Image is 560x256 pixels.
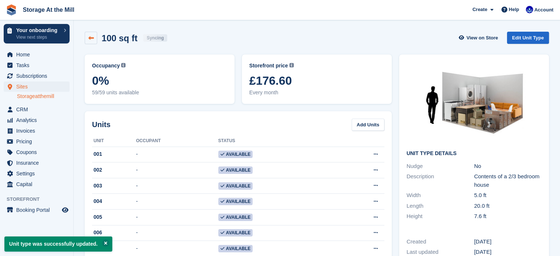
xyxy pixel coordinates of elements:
[16,136,60,147] span: Pricing
[507,32,549,44] a: Edit Unit Type
[466,34,498,42] span: View on Store
[474,212,542,221] div: 7.6 ft
[92,135,136,147] th: Unit
[406,212,474,221] div: Height
[61,206,70,214] a: Preview store
[526,6,533,13] img: Seb Santiago
[92,89,227,97] span: 59/59 units available
[249,89,384,97] span: Every month
[136,162,218,178] td: -
[4,81,70,92] a: menu
[218,198,253,205] span: Available
[249,62,288,70] span: Storefront price
[474,202,542,210] div: 20.0 ft
[458,32,501,44] a: View on Store
[136,210,218,225] td: -
[6,4,17,15] img: stora-icon-8386f47178a22dfd0bd8f6a31ec36ba5ce8667c1dd55bd0f319d3a0aa187defe.svg
[92,62,120,70] span: Occupancy
[4,71,70,81] a: menu
[4,205,70,215] a: menu
[16,81,60,92] span: Sites
[4,104,70,115] a: menu
[16,34,60,41] p: View next steps
[509,6,519,13] span: Help
[218,245,253,252] span: Available
[136,178,218,194] td: -
[92,182,136,190] div: 003
[406,238,474,246] div: Created
[534,6,553,14] span: Account
[92,74,227,87] span: 0%
[92,245,136,252] div: 007
[218,214,253,221] span: Available
[102,33,137,43] h2: 100 sq ft
[16,60,60,70] span: Tasks
[4,24,70,43] a: Your onboarding View next steps
[4,49,70,60] a: menu
[474,162,542,171] div: No
[16,179,60,189] span: Capital
[4,179,70,189] a: menu
[406,191,474,200] div: Width
[289,63,294,67] img: icon-info-grey-7440780725fd019a000dd9b08b2336e03edf1995a4989e88bcd33f0948082b44.svg
[7,196,73,203] span: Storefront
[249,74,384,87] span: £176.60
[92,150,136,158] div: 001
[92,229,136,236] div: 006
[218,151,253,158] span: Available
[20,4,77,16] a: Storage At the Mill
[16,158,60,168] span: Insurance
[136,225,218,241] td: -
[474,191,542,200] div: 5.0 ft
[419,62,529,145] img: 100-sqft-unit.jpg
[474,172,542,189] div: Contents of a 2/3 bedroom house
[4,168,70,179] a: menu
[406,162,474,171] div: Nudge
[16,168,60,179] span: Settings
[136,147,218,162] td: -
[4,147,70,157] a: menu
[218,182,253,190] span: Available
[218,135,333,147] th: Status
[4,158,70,168] a: menu
[17,93,70,100] a: Storageatthemill
[4,126,70,136] a: menu
[16,71,60,81] span: Subscriptions
[4,60,70,70] a: menu
[16,205,60,215] span: Booking Portal
[406,172,474,189] div: Description
[16,147,60,157] span: Coupons
[121,63,126,67] img: icon-info-grey-7440780725fd019a000dd9b08b2336e03edf1995a4989e88bcd33f0948082b44.svg
[474,238,542,246] div: [DATE]
[92,166,136,174] div: 002
[92,197,136,205] div: 004
[16,126,60,136] span: Invoices
[472,6,487,13] span: Create
[16,28,60,33] p: Your onboarding
[406,151,542,157] h2: Unit Type details
[16,104,60,115] span: CRM
[218,229,253,236] span: Available
[143,34,167,42] div: Syncing
[136,135,218,147] th: Occupant
[92,119,110,130] h2: Units
[4,236,112,252] p: Unit type was successfully updated.
[136,194,218,210] td: -
[92,213,136,221] div: 005
[406,202,474,210] div: Length
[218,166,253,174] span: Available
[4,136,70,147] a: menu
[16,115,60,125] span: Analytics
[16,49,60,60] span: Home
[4,115,70,125] a: menu
[352,119,384,131] a: Add Units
